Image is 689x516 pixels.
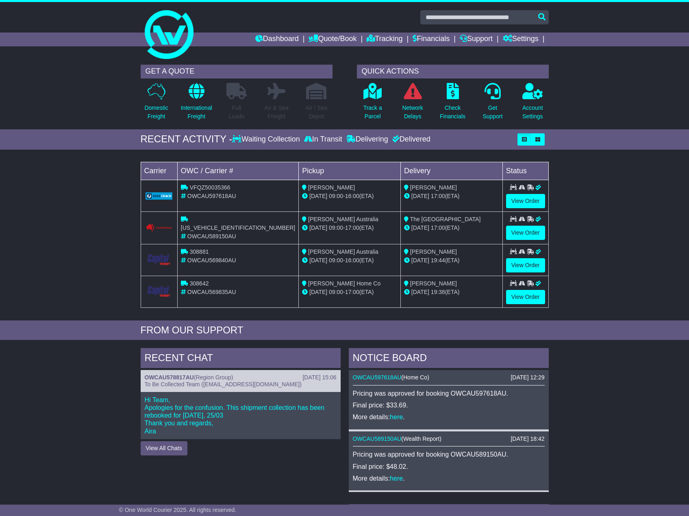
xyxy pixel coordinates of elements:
[187,193,236,199] span: OWCAU597618AU
[302,192,397,200] div: - (ETA)
[345,257,359,263] span: 16:00
[190,248,209,255] span: 308881
[403,435,439,442] span: Wealth Report
[146,192,172,200] img: GetCarrierServiceLogo
[344,135,390,144] div: Delivering
[390,475,403,482] a: here
[363,104,382,121] p: Track a Parcel
[302,374,336,381] div: [DATE] 15:06
[353,451,545,458] p: Pricing was approved for booking OWCAU589150AU.
[141,348,341,370] div: RECENT CHAT
[349,348,549,370] div: NOTICE BOARD
[306,104,328,121] p: Air / Sea Depot
[302,224,397,232] div: - (ETA)
[353,413,545,421] p: More details: .
[196,374,231,381] span: Region Group
[187,257,236,263] span: OWCAU569840AU
[308,248,378,255] span: [PERSON_NAME] Australia
[403,374,427,381] span: Home Co
[255,33,299,46] a: Dashboard
[353,374,545,381] div: ( )
[177,162,298,180] td: OWC / Carrier #
[402,83,423,125] a: NetworkDelays
[181,104,212,121] p: International Freight
[146,253,172,267] img: CapitalTransport.png
[265,104,289,121] p: Air & Sea Freight
[506,226,545,240] a: View Order
[181,224,295,231] span: [US_VEHICLE_IDENTIFICATION_NUMBER]
[141,162,177,180] td: Carrier
[431,257,445,263] span: 19:44
[404,192,499,200] div: (ETA)
[431,193,445,199] span: 17:00
[329,289,343,295] span: 09:00
[367,33,402,46] a: Tracking
[308,184,355,191] span: [PERSON_NAME]
[329,257,343,263] span: 09:00
[511,435,544,442] div: [DATE] 18:42
[431,224,445,231] span: 17:00
[431,289,445,295] span: 19:38
[404,224,499,232] div: (ETA)
[440,104,465,121] p: Check Financials
[308,216,378,222] span: [PERSON_NAME] Australia
[400,162,502,180] td: Delivery
[190,280,209,287] span: 308642
[411,224,429,231] span: [DATE]
[410,216,481,222] span: The [GEOGRAPHIC_DATA]
[404,256,499,265] div: (ETA)
[141,324,549,336] div: FROM OUR SUPPORT
[187,289,236,295] span: OWCAU569835AU
[145,396,337,435] p: Hi Team, Apologies for the confusion. This shipment collection has been rebooked for [DATE], 25/0...
[506,290,545,304] a: View Order
[353,435,545,442] div: ( )
[309,257,327,263] span: [DATE]
[309,289,327,295] span: [DATE]
[390,414,403,420] a: here
[511,374,544,381] div: [DATE] 12:29
[482,83,503,125] a: GetSupport
[483,104,502,121] p: Get Support
[363,83,383,125] a: Track aParcel
[141,65,333,78] div: GET A QUOTE
[308,280,380,287] span: [PERSON_NAME] Home Co
[353,463,545,470] p: Final price: $48.02.
[390,135,430,144] div: Delivered
[187,233,236,239] span: OWCAU589150AU
[302,256,397,265] div: - (ETA)
[145,374,194,381] a: OWCAU578817AU
[226,104,247,121] p: Full Loads
[353,390,545,397] p: Pricing was approved for booking OWCAU597618AU.
[410,184,457,191] span: [PERSON_NAME]
[329,193,343,199] span: 09:00
[506,258,545,272] a: View Order
[144,83,168,125] a: DomesticFreight
[329,224,343,231] span: 09:00
[119,507,237,513] span: © One World Courier 2025. All rights reserved.
[146,224,172,232] img: Couriers_Please.png
[460,33,493,46] a: Support
[309,33,356,46] a: Quote/Book
[144,104,168,121] p: Domestic Freight
[345,289,359,295] span: 17:00
[309,224,327,231] span: [DATE]
[353,435,402,442] a: OWCAU589150AU
[522,83,543,125] a: AccountSettings
[404,288,499,296] div: (ETA)
[413,33,450,46] a: Financials
[353,374,402,381] a: OWCAU597618AU
[309,193,327,199] span: [DATE]
[506,194,545,208] a: View Order
[146,285,172,298] img: CapitalTransport.png
[353,475,545,482] p: More details: .
[345,224,359,231] span: 17:00
[410,248,457,255] span: [PERSON_NAME]
[522,104,543,121] p: Account Settings
[439,83,466,125] a: CheckFinancials
[145,381,302,388] span: To Be Collected Team ([EMAIL_ADDRESS][DOMAIN_NAME])
[141,441,187,455] button: View All Chats
[402,104,423,121] p: Network Delays
[302,135,344,144] div: In Transit
[180,83,213,125] a: InternationalFreight
[411,257,429,263] span: [DATE]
